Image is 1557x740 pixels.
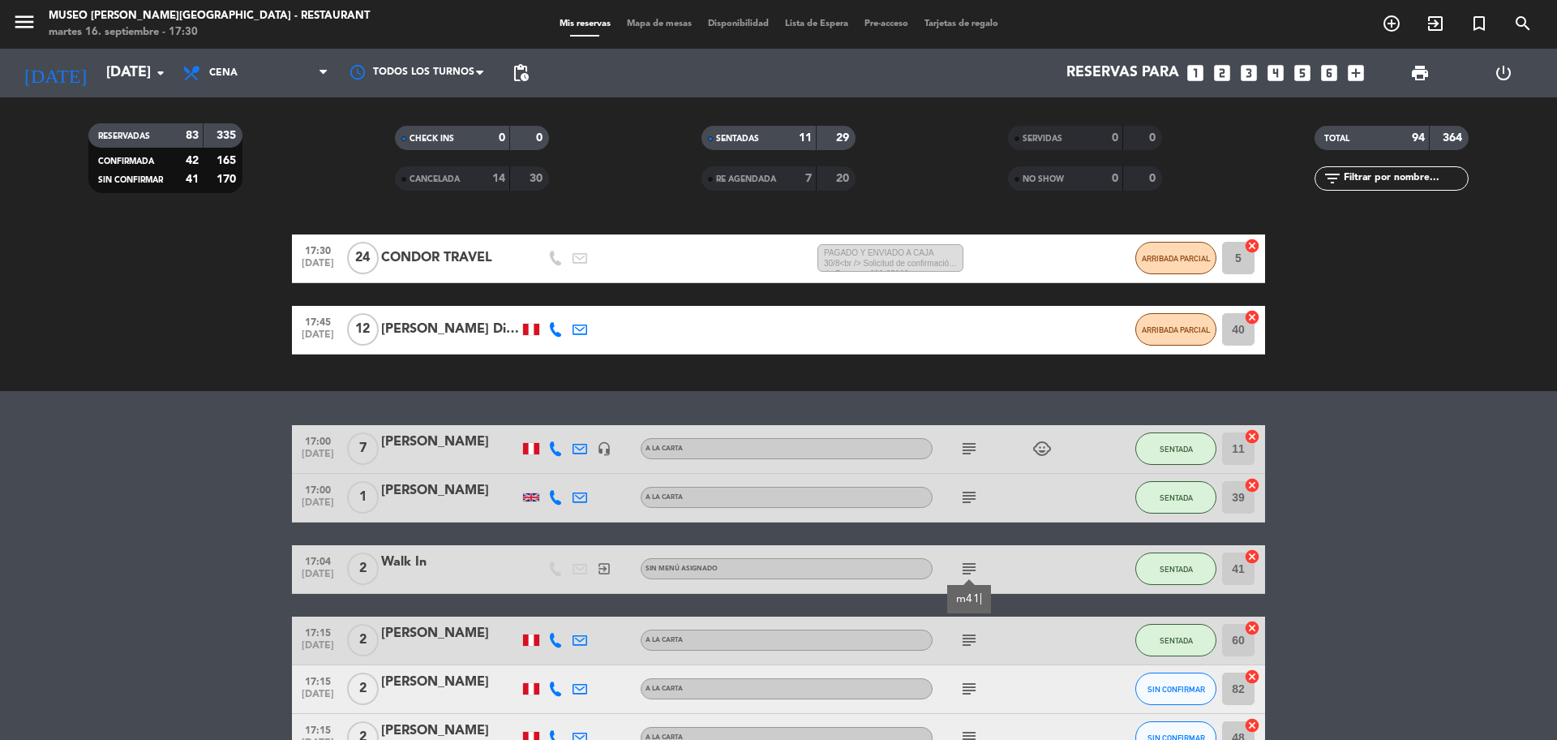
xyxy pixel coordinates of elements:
[916,19,1006,28] span: Tarjetas de regalo
[551,19,619,28] span: Mis reservas
[381,432,519,453] div: [PERSON_NAME]
[1135,624,1216,656] button: SENTADA
[700,19,777,28] span: Disponibilidad
[1185,62,1206,84] i: looks_one
[959,439,979,458] i: subject
[805,173,812,184] strong: 7
[1160,493,1193,502] span: SENTADA
[1345,62,1366,84] i: add_box
[1160,565,1193,574] span: SENTADA
[499,132,505,144] strong: 0
[298,671,338,690] span: 17:15
[536,132,546,144] strong: 0
[1112,173,1118,184] strong: 0
[646,566,718,572] span: Sin menú asignado
[1135,673,1216,705] button: SIN CONFIRMAR
[530,173,546,184] strong: 30
[347,242,379,274] span: 24
[836,173,852,184] strong: 20
[1160,445,1193,454] span: SENTADA
[1135,553,1216,585] button: SENTADA
[1382,14,1401,33] i: add_circle_outline
[1319,62,1340,84] i: looks_6
[298,240,338,259] span: 17:30
[1244,620,1260,636] i: cancel
[1032,439,1052,458] i: child_care
[347,481,379,514] span: 1
[1244,669,1260,685] i: cancel
[1426,14,1445,33] i: exit_to_app
[1443,132,1465,144] strong: 364
[1135,481,1216,514] button: SENTADA
[151,63,170,83] i: arrow_drop_down
[492,173,505,184] strong: 14
[619,19,700,28] span: Mapa de mesas
[1412,132,1425,144] strong: 94
[298,312,338,330] span: 17:45
[298,689,338,708] span: [DATE]
[1244,549,1260,565] i: cancel
[1323,169,1342,188] i: filter_list
[1066,65,1179,81] span: Reservas para
[1494,63,1513,83] i: power_settings_new
[98,157,154,166] span: CONFIRMADA
[12,10,36,34] i: menu
[98,132,150,140] span: RESERVADAS
[1461,49,1545,97] div: LOG OUT
[1244,477,1260,493] i: cancel
[1342,170,1468,187] input: Filtrar por nombre...
[98,176,163,184] span: SIN CONFIRMAR
[381,247,519,269] div: CONDOR TRAVEL
[298,329,338,348] span: [DATE]
[1142,254,1211,263] span: ARRIBADA PARCIAL
[597,441,611,456] i: headset_mic
[1135,313,1216,346] button: ARRIBADA PARCIAL
[817,244,963,272] span: PAGADO Y ENVIADO A CAJA 30/8<br /> Solicitud de confirmación de Reserva: 690-25023 [PERSON_NAME] ...
[597,561,611,576] i: exit_to_app
[381,623,519,644] div: [PERSON_NAME]
[646,637,683,643] span: A la carta
[646,445,683,452] span: A la carta
[646,686,683,692] span: A la carta
[298,551,338,570] span: 17:04
[646,494,683,501] span: A la carta
[298,449,338,467] span: [DATE]
[959,488,979,507] i: subject
[49,24,370,41] div: martes 16. septiembre - 17:30
[347,624,379,656] span: 2
[1149,132,1159,144] strong: 0
[347,432,379,465] span: 7
[836,132,852,144] strong: 29
[959,559,979,579] i: subject
[1238,62,1259,84] i: looks_3
[186,174,199,185] strong: 41
[777,19,856,28] span: Lista de Espera
[1244,428,1260,445] i: cancel
[298,480,338,498] span: 17:00
[1244,309,1260,325] i: cancel
[1112,132,1118,144] strong: 0
[1147,685,1205,694] span: SIN CONFIRMAR
[1292,62,1313,84] i: looks_5
[1135,242,1216,274] button: ARRIBADA PARCIAL
[716,175,776,183] span: RE AGENDADA
[1023,135,1062,143] span: SERVIDAS
[1324,135,1349,143] span: TOTAL
[12,55,98,91] i: [DATE]
[381,480,519,501] div: [PERSON_NAME]
[381,672,519,693] div: [PERSON_NAME]
[209,67,238,79] span: Cena
[186,130,199,141] strong: 83
[298,640,338,659] span: [DATE]
[1149,173,1159,184] strong: 0
[298,431,338,450] span: 17:00
[1023,175,1064,183] span: NO SHOW
[1410,63,1430,83] span: print
[347,673,379,705] span: 2
[1265,62,1286,84] i: looks_4
[1135,432,1216,465] button: SENTADA
[381,552,519,573] div: Walk In
[298,720,338,738] span: 17:15
[1244,717,1260,734] i: cancel
[1160,636,1193,645] span: SENTADA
